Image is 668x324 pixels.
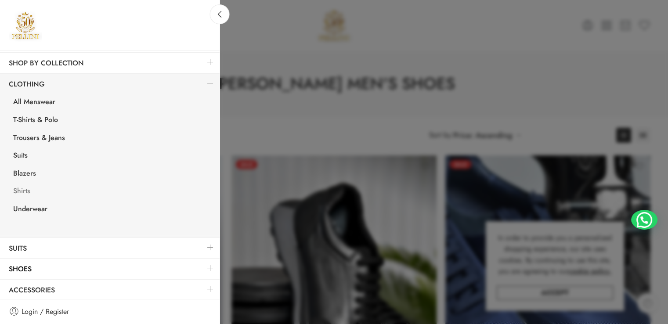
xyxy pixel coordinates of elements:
a: T-Shirts & Polo [4,112,220,130]
span: Login / Register [22,306,69,317]
a: Shirts [4,183,220,201]
a: Pellini - [9,9,42,42]
a: Trousers & Jeans [4,130,220,148]
a: Login / Register [9,306,211,317]
a: Suits [4,148,220,166]
img: Pellini [9,9,42,42]
a: All Menswear [4,94,220,112]
a: Underwear [4,201,220,219]
a: Blazers [4,166,220,184]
